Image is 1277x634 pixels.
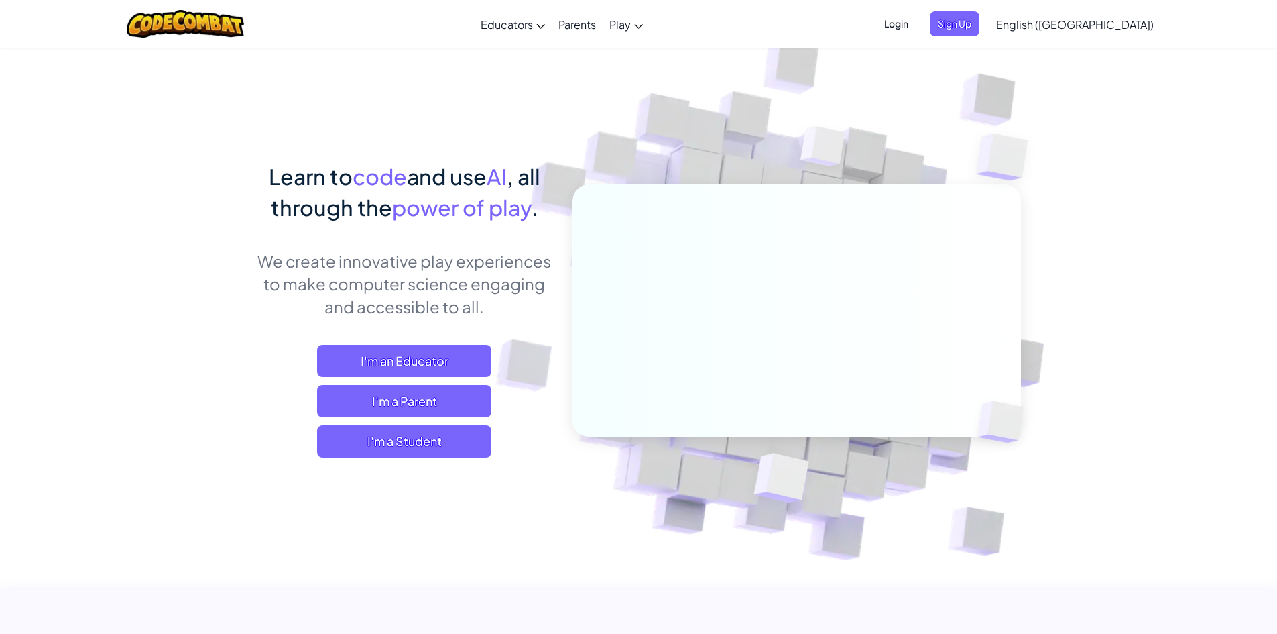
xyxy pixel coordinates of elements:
span: and use [407,163,487,190]
img: Overlap cubes [775,100,871,200]
a: I'm an Educator [317,345,491,377]
span: AI [487,163,507,190]
a: Educators [474,6,552,42]
button: Login [876,11,916,36]
img: Overlap cubes [949,101,1065,214]
a: Play [603,6,650,42]
button: I'm a Student [317,425,491,458]
p: We create innovative play experiences to make computer science engaging and accessible to all. [257,250,552,318]
img: Overlap cubes [955,373,1055,471]
a: English ([GEOGRAPHIC_DATA]) [989,6,1160,42]
a: Parents [552,6,603,42]
span: . [532,194,538,221]
span: Learn to [269,163,353,190]
img: CodeCombat logo [127,10,244,38]
span: Play [609,17,631,32]
button: Sign Up [930,11,979,36]
span: power of play [392,194,532,221]
img: Overlap cubes [721,425,841,536]
span: code [353,163,407,190]
a: I'm a Parent [317,385,491,417]
span: English ([GEOGRAPHIC_DATA]) [996,17,1154,32]
span: Educators [481,17,533,32]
